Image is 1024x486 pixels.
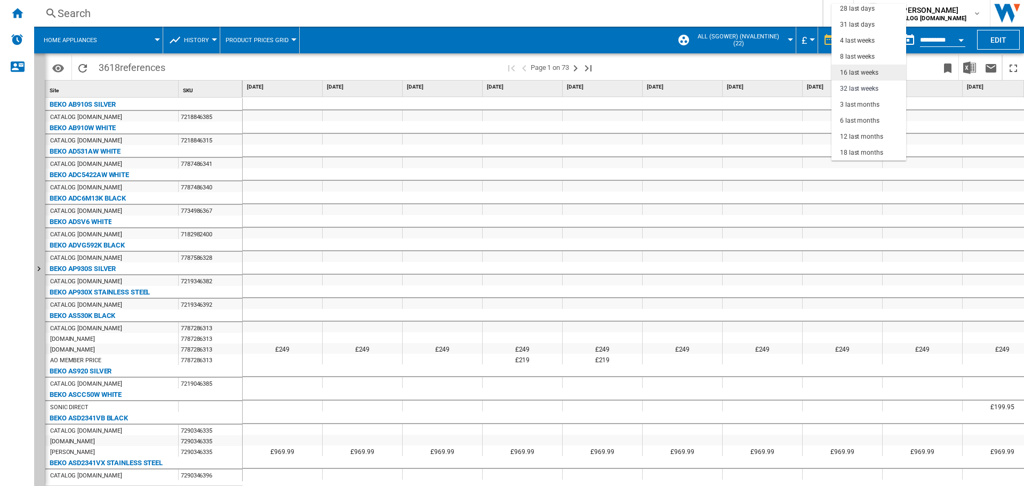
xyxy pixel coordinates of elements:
[840,20,875,29] div: 31 last days
[840,116,879,125] div: 6 last months
[840,132,883,141] div: 12 last months
[840,100,879,109] div: 3 last months
[840,52,875,61] div: 8 last weeks
[840,148,883,157] div: 18 last months
[840,36,875,45] div: 4 last weeks
[840,68,878,77] div: 16 last weeks
[840,84,878,93] div: 32 last weeks
[840,4,875,13] div: 28 last days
